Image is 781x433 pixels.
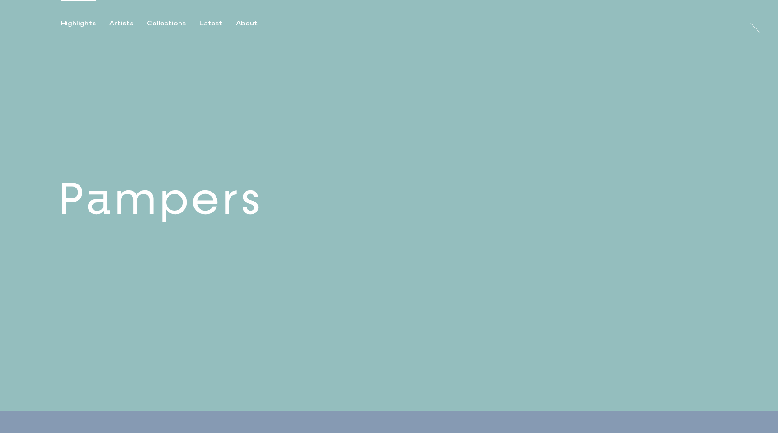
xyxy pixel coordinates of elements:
[147,19,199,28] button: Collections
[109,19,147,28] button: Artists
[236,19,271,28] button: About
[199,19,236,28] button: Latest
[236,19,258,28] div: About
[61,19,109,28] button: Highlights
[109,19,133,28] div: Artists
[61,19,96,28] div: Highlights
[147,19,186,28] div: Collections
[199,19,222,28] div: Latest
